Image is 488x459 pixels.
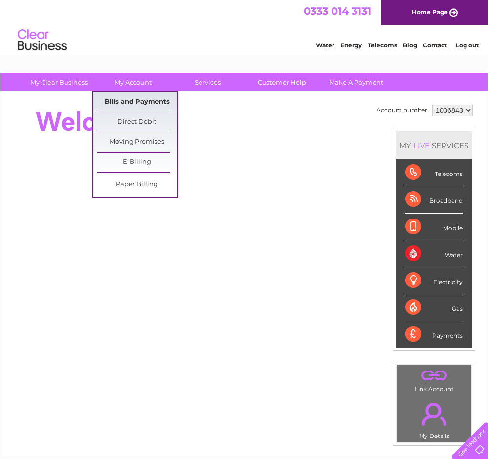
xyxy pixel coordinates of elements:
a: Make A Payment [316,73,397,91]
a: Customer Help [242,73,322,91]
a: . [399,367,469,384]
div: MY SERVICES [396,131,472,159]
a: Blog [403,42,417,49]
a: Direct Debit [97,112,177,132]
img: logo.png [17,25,67,55]
a: My Account [93,73,174,91]
a: Energy [340,42,362,49]
div: Electricity [405,267,463,294]
td: My Details [396,394,472,442]
a: Contact [423,42,447,49]
td: Link Account [396,364,472,395]
a: Services [167,73,248,91]
div: Clear Business is a trading name of Verastar Limited (registered in [GEOGRAPHIC_DATA] No. 3667643... [14,5,476,47]
div: Gas [405,294,463,321]
div: Mobile [405,214,463,240]
a: Moving Premises [97,132,177,152]
a: 0333 014 3131 [304,5,371,17]
a: . [399,397,469,431]
a: My Clear Business [19,73,99,91]
a: Water [316,42,334,49]
a: Paper Billing [97,175,177,195]
div: Payments [405,321,463,348]
a: E-Billing [97,153,177,172]
div: Water [405,240,463,267]
a: Log out [456,42,479,49]
td: Account number [374,102,430,119]
div: LIVE [411,141,432,150]
a: Telecoms [368,42,397,49]
div: Telecoms [405,159,463,186]
a: Bills and Payments [97,92,177,112]
div: Broadband [405,186,463,213]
